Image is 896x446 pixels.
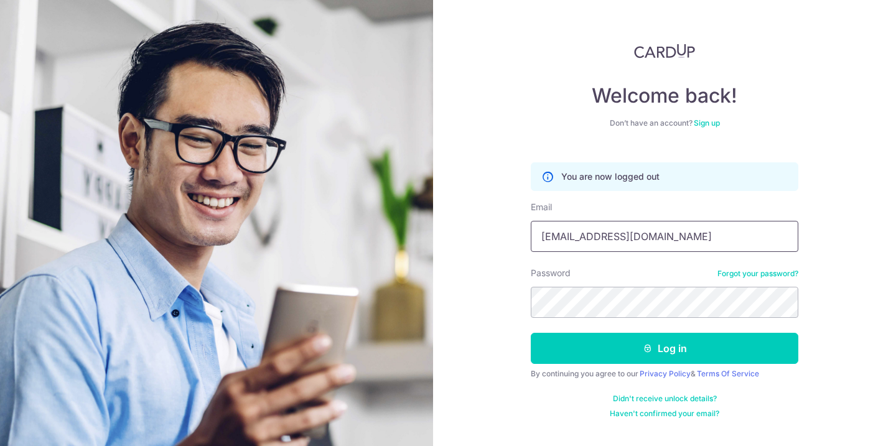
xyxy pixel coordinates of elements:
[613,394,717,404] a: Didn't receive unlock details?
[694,118,720,128] a: Sign up
[531,118,798,128] div: Don’t have an account?
[640,369,691,378] a: Privacy Policy
[531,201,552,213] label: Email
[531,83,798,108] h4: Welcome back!
[531,369,798,379] div: By continuing you agree to our &
[634,44,695,58] img: CardUp Logo
[561,170,660,183] p: You are now logged out
[697,369,759,378] a: Terms Of Service
[531,221,798,252] input: Enter your Email
[531,333,798,364] button: Log in
[531,267,571,279] label: Password
[610,409,719,419] a: Haven't confirmed your email?
[717,269,798,279] a: Forgot your password?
